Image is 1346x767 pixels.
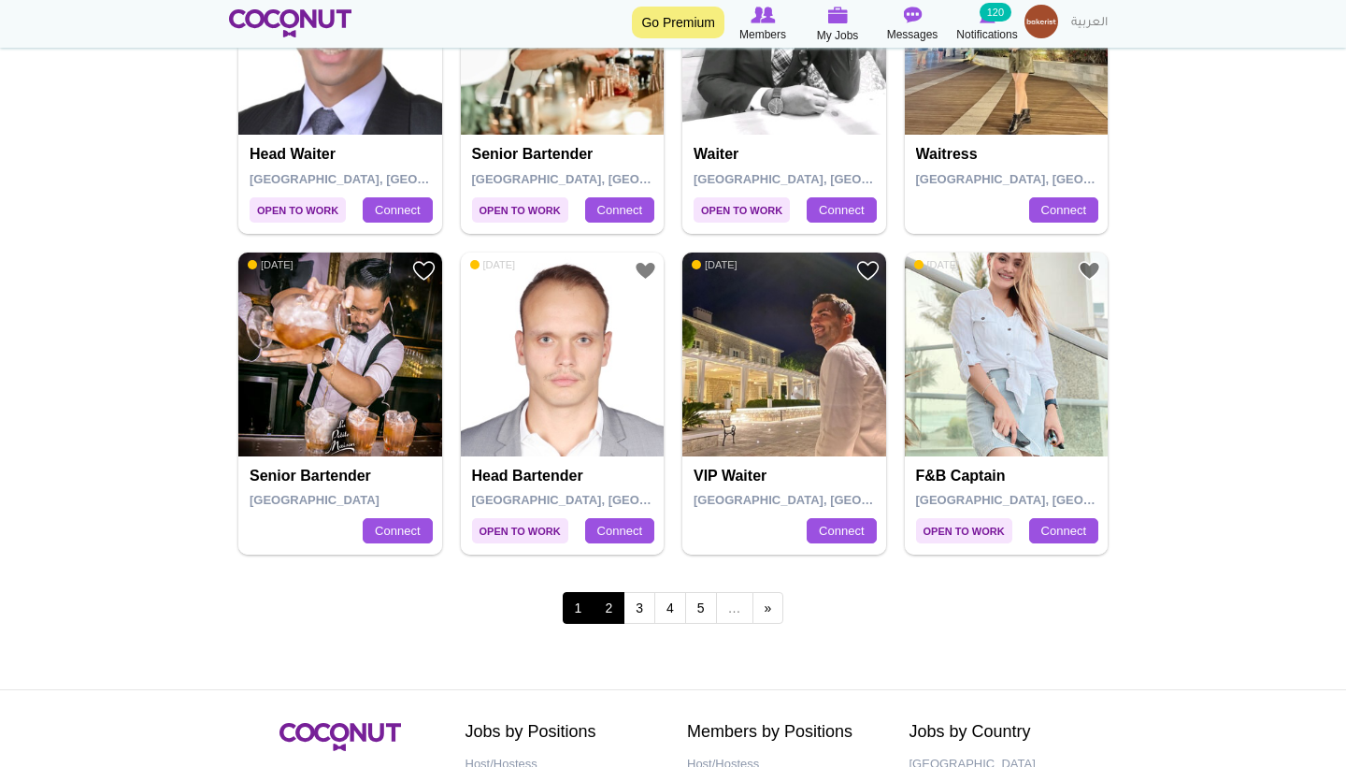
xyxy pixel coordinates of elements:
a: Add to Favourites [1078,259,1101,282]
a: Connect [363,518,432,544]
h2: Members by Positions [687,723,881,742]
span: [GEOGRAPHIC_DATA], [GEOGRAPHIC_DATA] [694,493,960,507]
a: 4 [654,592,686,624]
a: 2 [593,592,624,624]
img: Home [229,9,351,37]
span: [GEOGRAPHIC_DATA], [GEOGRAPHIC_DATA] [472,172,738,186]
a: Messages Messages [875,5,950,44]
img: My Jobs [827,7,848,23]
span: Open to Work [250,197,346,223]
a: Browse Members Members [725,5,800,44]
h4: Waitress [916,146,1102,163]
a: Add to Favourites [634,259,657,282]
a: Connect [363,197,432,224]
span: [GEOGRAPHIC_DATA] [250,493,379,507]
a: Add to Favourites [412,259,436,282]
span: [DATE] [692,258,737,271]
span: [GEOGRAPHIC_DATA], [GEOGRAPHIC_DATA] [472,493,738,507]
span: Open to Work [916,518,1012,543]
a: Connect [1029,518,1098,544]
a: Add to Favourites [856,259,880,282]
h4: F&B captain [916,468,1102,485]
h4: Head Bartender [472,468,658,485]
h4: Waiter [694,146,880,163]
a: Connect [585,197,654,224]
img: Coconut [279,723,401,751]
small: 120 [980,3,1011,22]
span: … [716,592,753,624]
a: Connect [585,518,654,544]
span: Messages [887,25,938,44]
span: [GEOGRAPHIC_DATA], [GEOGRAPHIC_DATA] [694,172,960,186]
span: [DATE] [914,258,960,271]
span: [GEOGRAPHIC_DATA], [GEOGRAPHIC_DATA] [916,493,1182,507]
span: [DATE] [248,258,294,271]
span: Open to Work [472,197,568,223]
a: Connect [807,197,876,224]
h4: Head Waiter [250,146,436,163]
span: My Jobs [817,26,859,45]
img: Messages [903,7,922,23]
a: العربية [1062,5,1117,42]
a: Connect [1029,197,1098,224]
h2: Jobs by Country [909,723,1104,742]
a: 3 [623,592,655,624]
span: Open to Work [472,518,568,543]
a: 5 [685,592,717,624]
h4: Senior Bartender [472,146,658,163]
span: Notifications [956,25,1017,44]
a: Connect [807,518,876,544]
span: [GEOGRAPHIC_DATA], [GEOGRAPHIC_DATA] [916,172,1182,186]
a: next › [752,592,784,624]
img: Notifications [980,7,995,23]
h4: VIP waiter [694,468,880,485]
a: Notifications Notifications 120 [950,5,1024,44]
img: Browse Members [751,7,775,23]
span: Members [739,25,786,44]
span: [DATE] [470,258,516,271]
span: [GEOGRAPHIC_DATA], [GEOGRAPHIC_DATA] [250,172,516,186]
h4: Senior Bartender [250,468,436,485]
span: Open to Work [694,197,790,223]
h2: Jobs by Positions [465,723,660,742]
a: Go Premium [632,7,724,38]
a: My Jobs My Jobs [800,5,875,45]
span: 1 [563,592,594,624]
